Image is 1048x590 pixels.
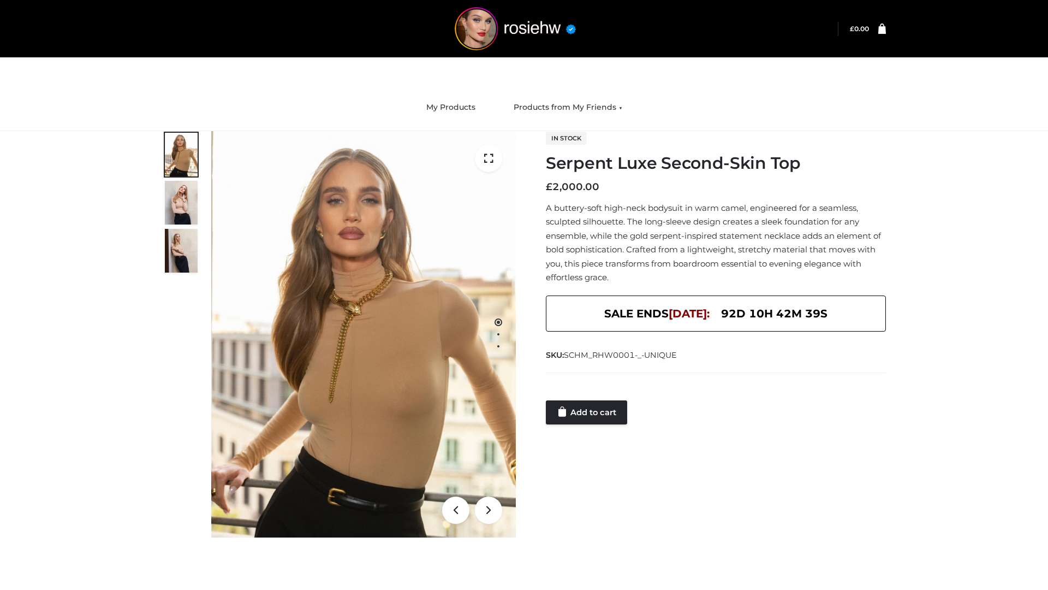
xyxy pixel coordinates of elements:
bdi: 2,000.00 [546,181,599,193]
span: 92d 10h 42m 39s [721,304,827,323]
a: Products from My Friends [505,96,630,120]
img: Screenshot-2024-10-29-at-6.26.01 PM [211,131,516,538]
img: Screenshot-2024-10-29-at-6.26.12%E2%80%AFPM.jpg [165,229,198,273]
span: SKU: [546,349,678,362]
a: Add to cart [546,400,627,424]
span: [DATE]: [669,307,710,320]
img: Screenshot-2024-10-29-at-6.26.01%E2%80%AFPM.jpg [165,133,198,176]
div: SALE ENDS [546,296,886,332]
span: In stock [546,132,587,145]
a: £0.00 [850,25,869,33]
span: SCHM_RHW0001-_-UNIQUE [564,350,677,360]
bdi: 0.00 [850,25,869,33]
span: £ [850,25,854,33]
h1: Serpent Luxe Second-Skin Top [546,154,886,173]
a: My Products [418,96,484,120]
p: A buttery-soft high-neck bodysuit in warm camel, engineered for a seamless, sculpted silhouette. ... [546,201,886,285]
img: Screenshot-2024-10-29-at-6.25.55%E2%80%AFPM.jpg [165,181,198,225]
img: rosiehw [433,7,597,50]
span: £ [546,181,552,193]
